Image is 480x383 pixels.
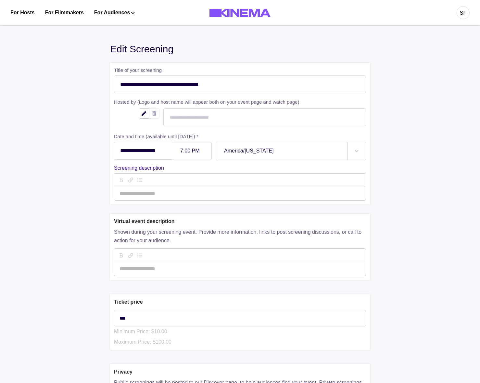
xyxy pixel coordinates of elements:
button: For Audiences [94,9,135,17]
p: Ticket price [114,298,366,306]
p: Privacy [114,368,366,376]
label: Date and time (available until [DATE]) * [114,133,362,140]
a: For Hosts [10,9,35,17]
svg: avatar [120,114,129,123]
label: Screening description [114,164,366,172]
p: Shown during your screening event. Provide more information, links to post screening discussions,... [114,228,366,244]
div: Edit Screening [110,42,370,56]
div: SF [460,9,466,17]
button: Delete Branding [149,108,159,119]
p: Minimum Price: $ 10.00 [114,328,366,336]
p: Maximum Price: $ 100.00 [114,338,366,346]
label: Title of your screening [114,67,366,74]
label: Hosted by (Logo and host name will appear both on your event page and watch page) [114,99,362,106]
p: Virtual event description [114,218,366,225]
a: For Filmmakers [45,9,84,17]
button: Edit [139,108,149,119]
